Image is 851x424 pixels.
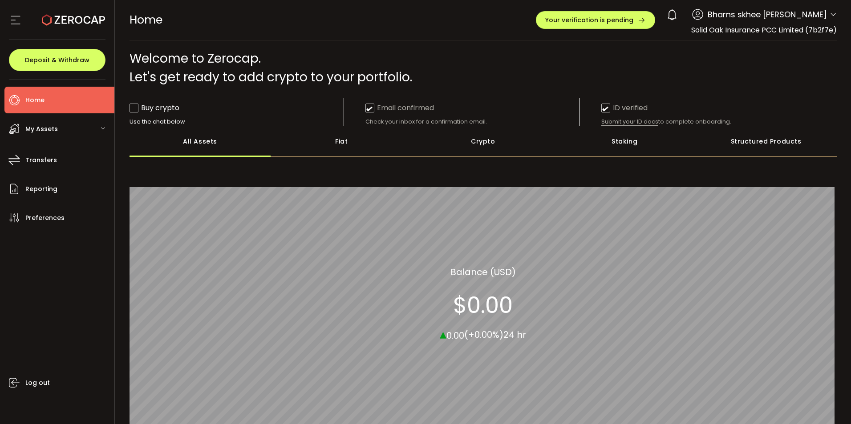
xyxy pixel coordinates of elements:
button: Deposit & Withdraw [9,49,105,71]
button: Your verification is pending [536,11,655,29]
div: Staking [554,126,695,157]
iframe: Chat Widget [747,328,851,424]
span: Your verification is pending [545,17,633,23]
span: Reporting [25,183,57,196]
span: ▴ [440,324,446,343]
span: Bharns skhee [PERSON_NAME] [708,8,827,20]
section: Balance (USD) [450,265,516,278]
span: Log out [25,376,50,389]
div: All Assets [130,126,271,157]
section: $0.00 [453,292,513,318]
span: Transfers [25,154,57,167]
div: Email confirmed [365,102,434,113]
div: Crypto [412,126,554,157]
span: My Assets [25,123,58,136]
span: (+0.00%) [464,328,503,341]
span: Solid Oak Insurance PCC Limited (7b2f7e) [691,25,837,35]
div: Structured Products [695,126,837,157]
span: 24 hr [503,328,526,341]
span: Submit your ID docs [601,118,658,126]
span: Deposit & Withdraw [25,57,89,63]
div: Check your inbox for a confirmation email. [365,118,580,126]
div: to complete onboarding. [601,118,816,126]
span: Preferences [25,212,65,224]
div: ID verified [601,102,648,113]
div: Welcome to Zerocap. Let's get ready to add crypto to your portfolio. [130,49,837,87]
span: 0.00 [446,329,464,341]
div: Fiat [271,126,412,157]
span: Home [130,12,162,28]
div: Use the chat below [130,118,344,126]
div: Buy crypto [130,102,179,113]
span: Home [25,94,45,107]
